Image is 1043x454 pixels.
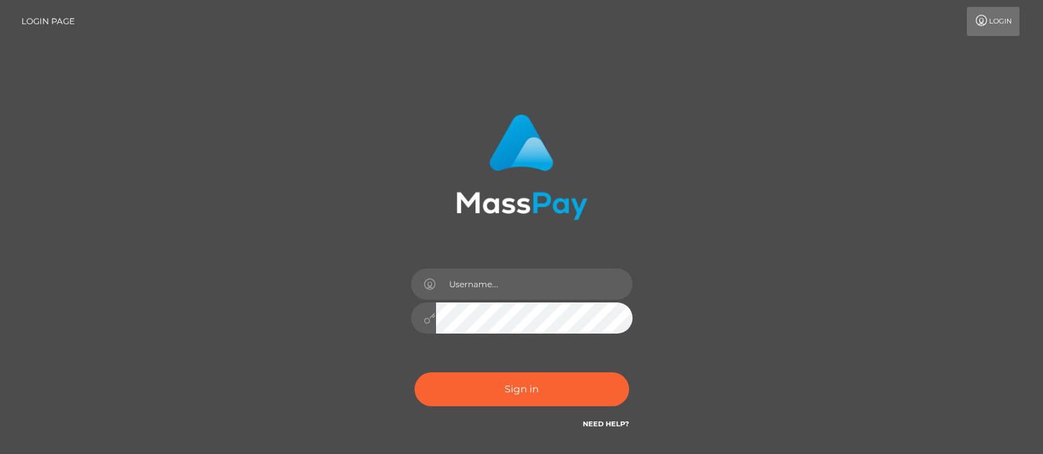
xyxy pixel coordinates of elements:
[456,114,588,220] img: MassPay Login
[415,372,629,406] button: Sign in
[21,7,75,36] a: Login Page
[583,419,629,428] a: Need Help?
[967,7,1019,36] a: Login
[436,269,633,300] input: Username...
